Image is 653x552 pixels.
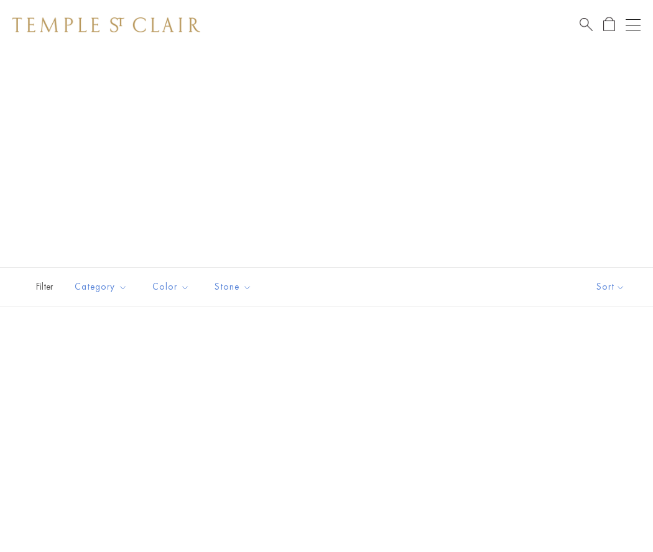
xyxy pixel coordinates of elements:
[146,279,199,295] span: Color
[68,279,137,295] span: Category
[143,273,199,301] button: Color
[12,17,200,32] img: Temple St. Clair
[603,17,615,32] a: Open Shopping Bag
[205,273,261,301] button: Stone
[626,17,641,32] button: Open navigation
[580,17,593,32] a: Search
[568,268,653,306] button: Show sort by
[208,279,261,295] span: Stone
[65,273,137,301] button: Category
